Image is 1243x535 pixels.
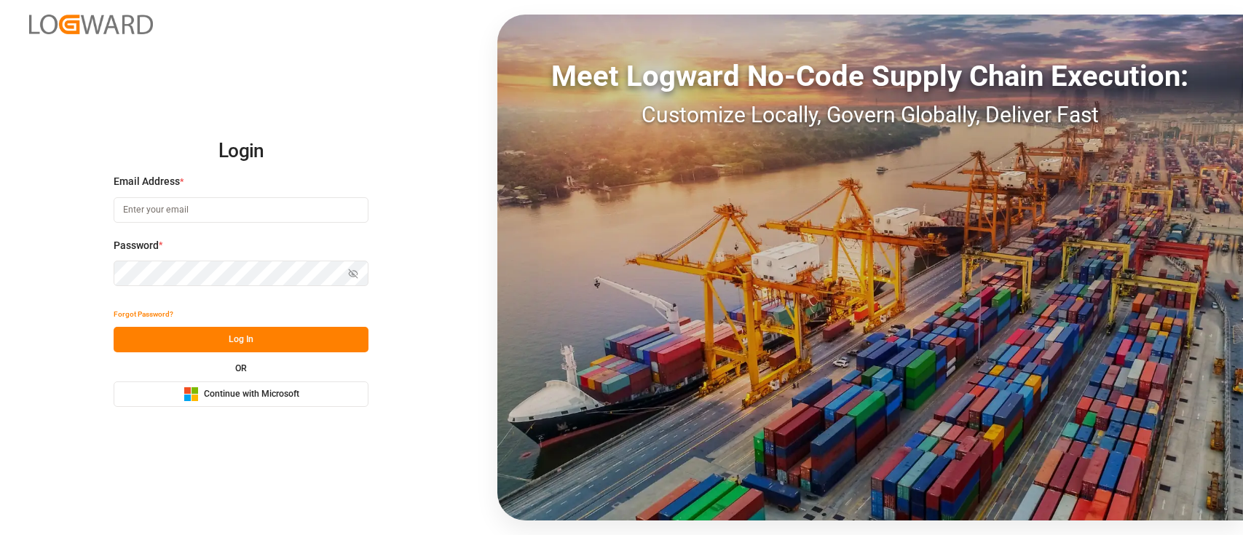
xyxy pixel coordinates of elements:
button: Forgot Password? [114,301,173,327]
input: Enter your email [114,197,368,223]
button: Log In [114,327,368,352]
button: Continue with Microsoft [114,381,368,407]
small: OR [235,364,247,373]
img: Logward_new_orange.png [29,15,153,34]
div: Meet Logward No-Code Supply Chain Execution: [497,55,1243,98]
h2: Login [114,128,368,175]
span: Continue with Microsoft [204,388,299,401]
span: Password [114,238,159,253]
div: Customize Locally, Govern Globally, Deliver Fast [497,98,1243,131]
span: Email Address [114,174,180,189]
